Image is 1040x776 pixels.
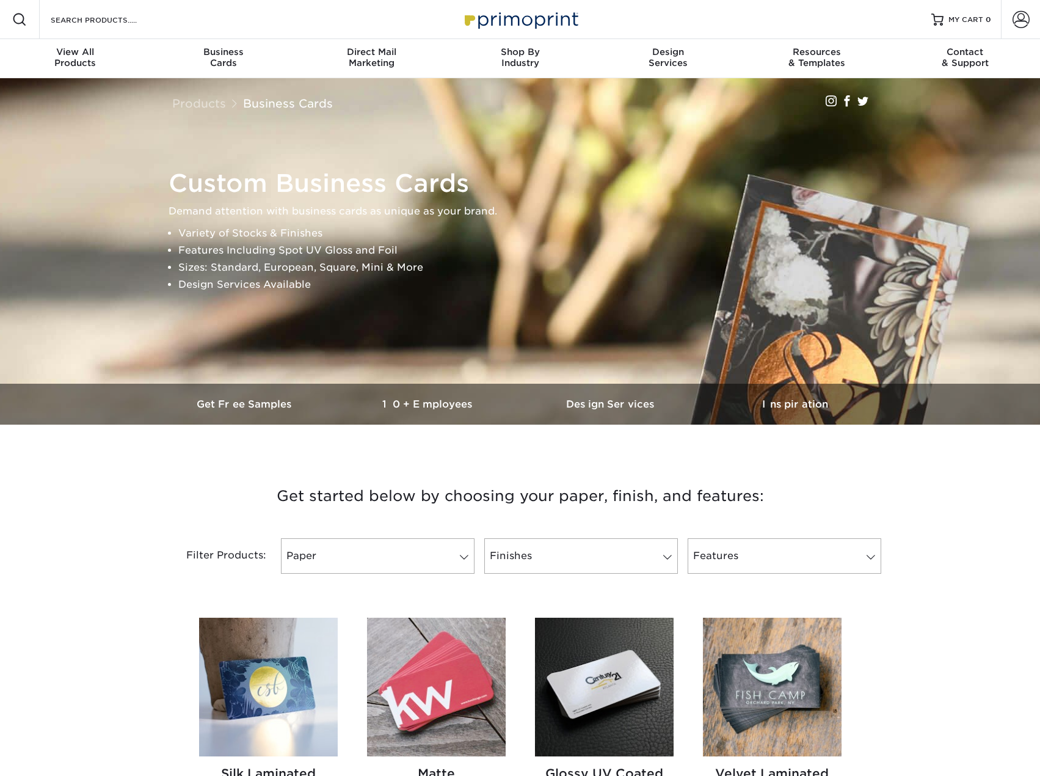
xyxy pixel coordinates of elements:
[297,39,446,78] a: Direct MailMarketing
[948,15,983,25] span: MY CART
[743,39,891,78] a: Resources& Templates
[520,384,704,425] a: Design Services
[154,538,276,574] div: Filter Products:
[688,538,881,574] a: Features
[743,46,891,57] span: Resources
[535,618,674,756] img: Glossy UV Coated Business Cards
[243,97,333,110] a: Business Cards
[49,12,169,27] input: SEARCH PRODUCTS.....
[199,618,338,756] img: Silk Laminated Business Cards
[178,276,883,293] li: Design Services Available
[891,46,1039,68] div: & Support
[154,384,337,425] a: Get Free Samples
[178,259,883,276] li: Sizes: Standard, European, Square, Mini & More
[178,242,883,259] li: Features Including Spot UV Gloss and Foil
[704,384,887,425] a: Inspiration
[367,618,506,756] img: Matte Business Cards
[594,39,743,78] a: DesignServices
[337,398,520,410] h3: 10+ Employees
[986,15,991,24] span: 0
[446,39,594,78] a: Shop ByIndustry
[297,46,446,57] span: Direct Mail
[891,39,1039,78] a: Contact& Support
[1,46,150,68] div: Products
[459,6,581,32] img: Primoprint
[1,39,150,78] a: View AllProducts
[149,39,297,78] a: BusinessCards
[169,203,883,220] p: Demand attention with business cards as unique as your brand.
[172,97,226,110] a: Products
[337,384,520,425] a: 10+ Employees
[297,46,446,68] div: Marketing
[704,398,887,410] h3: Inspiration
[594,46,743,57] span: Design
[484,538,678,574] a: Finishes
[594,46,743,68] div: Services
[163,469,878,524] h3: Get started below by choosing your paper, finish, and features:
[149,46,297,57] span: Business
[281,538,475,574] a: Paper
[169,169,883,198] h1: Custom Business Cards
[178,225,883,242] li: Variety of Stocks & Finishes
[891,46,1039,57] span: Contact
[703,618,842,756] img: Velvet Laminated Business Cards
[743,46,891,68] div: & Templates
[154,398,337,410] h3: Get Free Samples
[446,46,594,57] span: Shop By
[149,46,297,68] div: Cards
[520,398,704,410] h3: Design Services
[446,46,594,68] div: Industry
[1,46,150,57] span: View All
